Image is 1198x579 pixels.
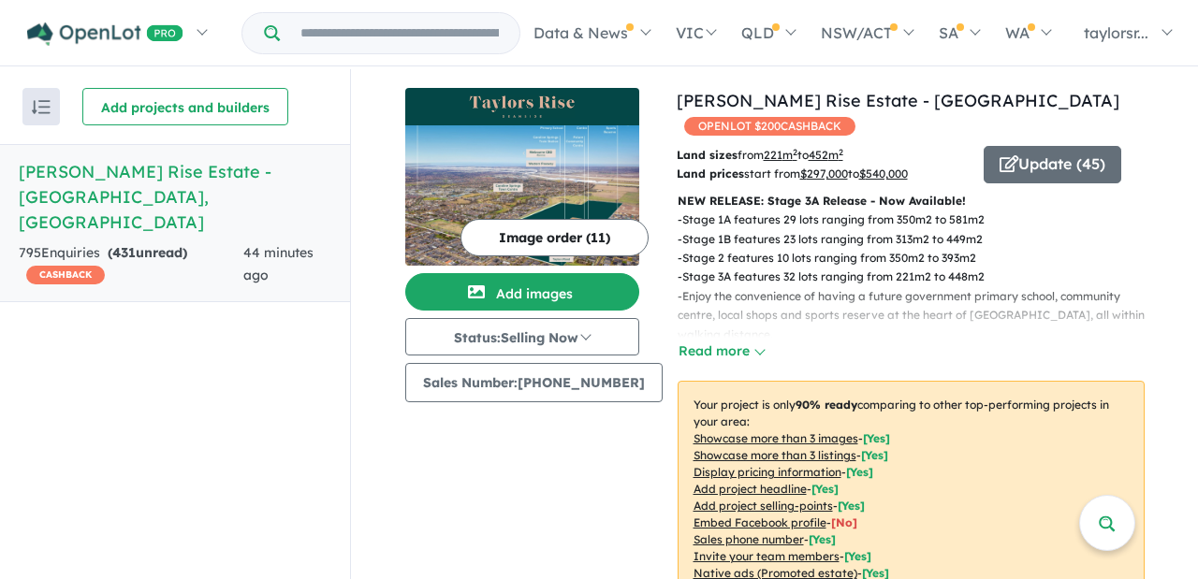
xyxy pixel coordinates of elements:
img: Taylors Rise Estate - Deanside Logo [413,95,632,118]
button: Image order (11) [460,219,649,256]
p: start from [677,165,970,183]
span: CASHBACK [26,266,105,284]
span: [ Yes ] [811,482,839,496]
button: Sales Number:[PHONE_NUMBER] [405,363,663,402]
u: Display pricing information [694,465,841,479]
span: to [797,148,843,162]
span: 431 [112,244,136,261]
span: taylorsr... [1084,23,1148,42]
b: Land prices [677,166,744,181]
span: to [848,166,908,181]
button: Add images [405,273,639,311]
u: Sales phone number [694,532,804,546]
p: NEW RELEASE: Stage 3A Release - Now Available! [678,192,1145,210]
u: Add project headline [694,482,807,496]
input: Try estate name, suburb, builder or developer [284,13,516,53]
u: Showcase more than 3 images [694,431,858,445]
span: [ Yes ] [838,499,865,513]
u: $ 540,000 [859,166,908,181]
p: - Enjoy the convenience of having a future government primary school, community centre, local sho... [678,287,1160,344]
b: Land sizes [677,148,738,162]
img: Taylors Rise Estate - Deanside [405,125,639,266]
span: [ Yes ] [809,532,836,546]
button: Update (45) [984,146,1121,183]
p: from [677,146,970,165]
p: - Stage 1B features 23 lots ranging from 313m2 to 449m2 [678,230,1160,249]
sup: 2 [839,147,843,157]
u: Embed Facebook profile [694,515,826,529]
img: Openlot PRO Logo White [27,22,183,46]
u: Invite your team members [694,549,840,563]
h5: [PERSON_NAME] Rise Estate - [GEOGRAPHIC_DATA] , [GEOGRAPHIC_DATA] [19,159,331,235]
span: 44 minutes ago [243,244,314,283]
span: [ Yes ] [844,549,871,563]
button: Read more [678,340,766,362]
button: Add projects and builders [82,88,288,125]
a: Taylors Rise Estate - Deanside LogoTaylors Rise Estate - Deanside [405,88,639,266]
u: 452 m [809,148,843,162]
strong: ( unread) [108,244,187,261]
u: 221 m [764,148,797,162]
p: - Stage 3A features 32 lots ranging from 221m2 to 448m2 [678,268,1160,286]
span: [ Yes ] [846,465,873,479]
div: 795 Enquir ies [19,242,243,287]
span: [ Yes ] [861,448,888,462]
u: Showcase more than 3 listings [694,448,856,462]
b: 90 % ready [796,398,857,412]
p: - Stage 1A features 29 lots ranging from 350m2 to 581m2 [678,210,1160,229]
img: sort.svg [32,100,51,114]
sup: 2 [793,147,797,157]
u: $ 297,000 [800,166,848,181]
span: OPENLOT $ 200 CASHBACK [684,117,855,136]
p: - Stage 2 features 10 lots ranging from 350m2 to 393m2 [678,249,1160,268]
a: [PERSON_NAME] Rise Estate - [GEOGRAPHIC_DATA] [677,90,1119,111]
span: [ Yes ] [863,431,890,445]
button: Status:Selling Now [405,318,639,355]
span: [ No ] [831,515,857,529]
u: Add project selling-points [694,499,833,513]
